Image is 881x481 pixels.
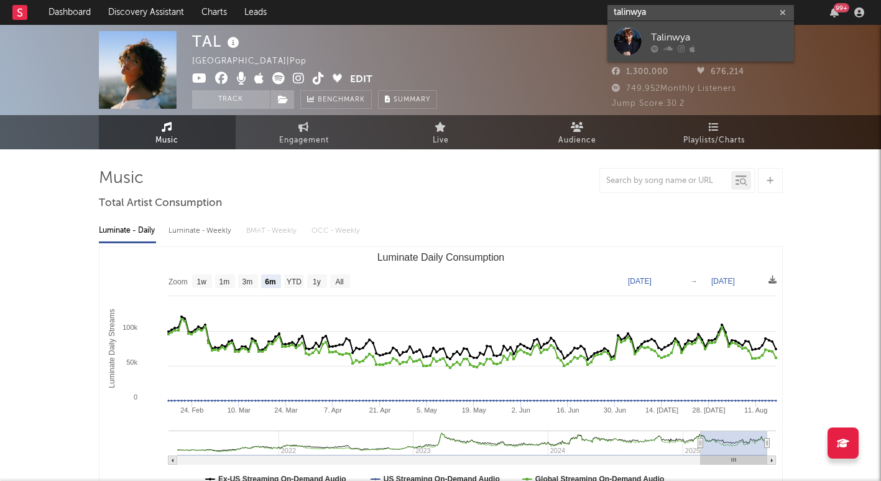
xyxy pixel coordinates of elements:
text: 1m [219,278,229,286]
span: Live [433,133,449,148]
span: Benchmark [318,93,365,108]
text: Luminate Daily Streams [107,309,116,388]
text: YTD [286,278,301,286]
text: 24. Feb [180,406,203,414]
div: 99 + [834,3,849,12]
text: 11. Aug [744,406,767,414]
span: 749,952 Monthly Listeners [612,85,736,93]
a: Playlists/Charts [646,115,783,149]
a: Live [372,115,509,149]
text: 21. Apr [369,406,390,414]
text: 19. May [461,406,486,414]
div: Luminate - Daily [99,220,156,241]
a: Benchmark [300,90,372,109]
a: Audience [509,115,646,149]
text: [DATE] [628,277,652,286]
span: Audience [558,133,596,148]
span: Playlists/Charts [683,133,745,148]
text: 7. Apr [324,406,342,414]
text: 3m [242,278,252,286]
text: 6m [265,278,275,286]
span: Total Artist Consumption [99,196,222,211]
text: 100k [122,324,137,331]
div: [GEOGRAPHIC_DATA] | Pop [192,54,321,69]
input: Search for artists [607,5,794,21]
text: → [690,277,698,286]
button: Summary [378,90,437,109]
button: Edit [350,72,372,88]
text: 28. [DATE] [692,406,725,414]
a: Talinwya [607,21,794,62]
a: Engagement [236,115,372,149]
text: 16. Jun [556,406,579,414]
input: Search by song name or URL [600,176,731,186]
div: TAL [192,31,242,52]
text: Zoom [168,278,188,286]
text: 24. Mar [274,406,298,414]
text: [DATE] [711,277,735,286]
span: Summary [394,96,430,103]
span: Jump Score: 30.2 [612,100,685,108]
text: 14. [DATE] [645,406,678,414]
text: 0 [133,393,137,401]
div: Luminate - Weekly [168,220,234,241]
button: Track [192,90,270,109]
text: Luminate Daily Consumption [377,252,504,263]
text: 30. Jun [603,406,625,414]
text: 1y [313,278,321,286]
text: 1w [196,278,206,286]
button: 99+ [830,7,839,17]
text: 5. May [417,406,438,414]
a: Music [99,115,236,149]
text: 2. Jun [511,406,530,414]
span: Engagement [279,133,329,148]
text: 50k [126,358,137,366]
span: Music [155,133,178,148]
span: 1,300,000 [612,68,668,76]
div: Talinwya [651,30,788,45]
text: All [335,278,343,286]
span: 676,214 [697,68,744,76]
text: 10. Mar [227,406,251,414]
